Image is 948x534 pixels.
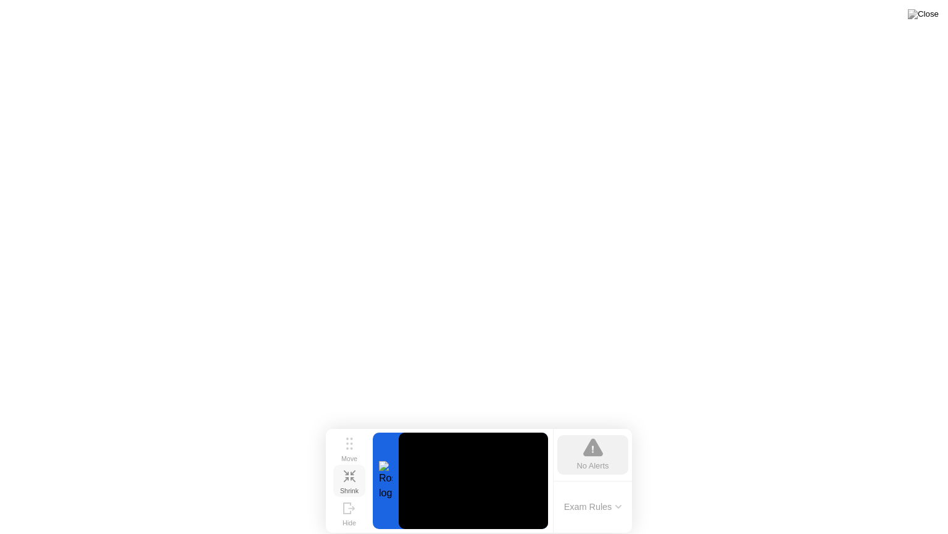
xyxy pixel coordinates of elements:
div: Hide [343,519,356,527]
button: Hide [333,497,365,529]
div: No Alerts [577,460,609,472]
div: Move [341,455,357,462]
div: Shrink [340,487,359,494]
img: Close [908,9,939,19]
button: Exam Rules [560,501,626,512]
button: Move [333,433,365,465]
button: Shrink [333,465,365,497]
